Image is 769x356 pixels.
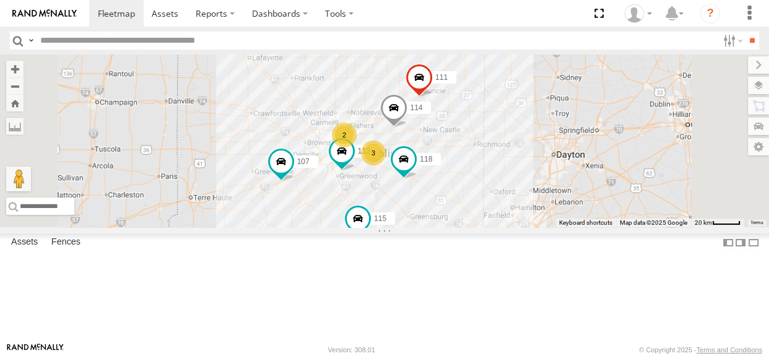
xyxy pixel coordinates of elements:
label: Hide Summary Table [747,233,760,251]
div: 2 [332,123,357,147]
label: Dock Summary Table to the Right [734,233,747,251]
div: © Copyright 2025 - [639,346,762,354]
label: Search Filter Options [718,32,745,50]
a: Visit our Website [7,344,64,356]
span: 115 [374,214,386,222]
span: 20 km [695,219,712,226]
div: 3 [361,141,386,165]
button: Drag Pegman onto the map to open Street View [6,167,31,191]
span: 111 [435,72,448,81]
button: Keyboard shortcuts [559,219,612,227]
label: Map Settings [748,138,769,155]
label: Assets [5,234,44,251]
a: Terms and Conditions [697,346,762,354]
button: Map Scale: 20 km per 42 pixels [691,219,744,227]
span: 114 [410,103,422,111]
img: rand-logo.svg [12,9,77,18]
div: Version: 308.01 [328,346,375,354]
label: Fences [45,234,87,251]
button: Zoom Home [6,95,24,111]
span: 112 [358,147,370,155]
span: 118 [420,155,432,163]
i: ? [700,4,720,24]
a: Terms (opens in new tab) [750,220,763,225]
span: 107 [297,157,310,166]
button: Zoom out [6,77,24,95]
button: Zoom in [6,61,24,77]
label: Dock Summary Table to the Left [722,233,734,251]
div: Brandon Hickerson [620,4,656,23]
label: Measure [6,118,24,135]
span: Map data ©2025 Google [620,219,687,226]
label: Search Query [26,32,36,50]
